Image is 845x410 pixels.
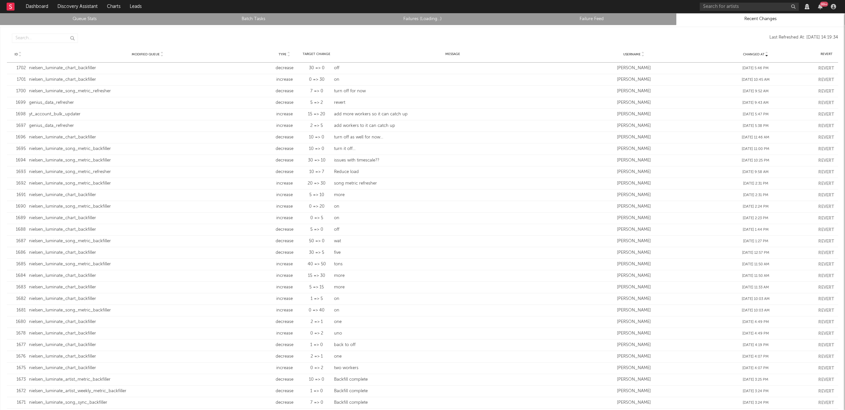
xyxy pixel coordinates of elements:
[334,388,571,395] div: Backfill complete
[818,170,834,174] button: Revert
[270,226,299,233] div: decrease
[696,262,815,267] div: [DATE] 11:50 AM
[303,157,331,164] div: 30 => 10
[334,192,571,198] div: more
[574,273,693,279] div: [PERSON_NAME]
[818,355,834,359] button: Revert
[10,192,26,198] div: 1691
[574,192,693,198] div: [PERSON_NAME]
[270,273,299,279] div: increase
[303,365,331,371] div: 0 => 2
[334,296,571,302] div: on
[270,261,299,268] div: increase
[818,274,834,278] button: Revert
[696,123,815,129] div: [DATE] 5:38 PM
[696,135,815,140] div: [DATE] 11:46 AM
[10,157,26,164] div: 1694
[511,15,672,23] a: Failure Feed
[10,76,26,83] div: 1701
[29,353,266,360] div: nielsen_luminate_chart_backfiller
[303,111,331,118] div: 15 => 20
[29,88,266,95] div: nielsen_luminate_song_metric_refresher
[29,169,266,175] div: nielsen_luminate_song_metric_refresher
[818,66,834,71] button: Revert
[29,203,266,210] div: nielsen_luminate_song_metric_backfiller
[574,261,693,268] div: [PERSON_NAME]
[818,308,834,313] button: Revert
[270,249,299,256] div: decrease
[700,3,799,11] input: Search for artists
[696,377,815,383] div: [DATE] 3:25 PM
[696,89,815,94] div: [DATE] 9:52 AM
[29,100,266,106] div: genius_data_refresher
[818,78,834,82] button: Revert
[303,215,331,221] div: 0 => 5
[680,15,841,23] a: Recent Changes
[29,111,266,118] div: yt_account_bulk_updater
[173,15,334,23] a: Batch Tasks
[10,319,26,325] div: 1680
[696,216,815,221] div: [DATE] 2:23 PM
[334,319,571,325] div: one
[270,307,299,314] div: increase
[303,296,331,302] div: 1 => 5
[303,203,331,210] div: 0 => 20
[574,376,693,383] div: [PERSON_NAME]
[696,400,815,406] div: [DATE] 3:24 PM
[270,353,299,360] div: decrease
[818,366,834,370] button: Revert
[696,354,815,360] div: [DATE] 4:07 PM
[334,399,571,406] div: Backfill complete
[303,65,331,72] div: 30 => 0
[10,273,26,279] div: 1684
[818,182,834,186] button: Revert
[270,134,299,141] div: decrease
[29,376,266,383] div: nielsen_luminate_artist_metric_backfiller
[818,135,834,140] button: Revert
[342,15,503,23] a: Failures (Loading...)
[334,342,571,348] div: back to off
[334,76,571,83] div: on
[29,273,266,279] div: nielsen_luminate_chart_backfiller
[29,215,266,221] div: nielsen_luminate_chart_backfiller
[334,134,571,141] div: turn off as well for now...
[818,285,834,290] button: Revert
[29,157,266,164] div: nielsen_luminate_song_metric_backfiller
[574,399,693,406] div: [PERSON_NAME]
[818,159,834,163] button: Revert
[334,88,571,95] div: turn off for now
[303,123,331,129] div: 2 => 5
[574,284,693,291] div: [PERSON_NAME]
[10,123,26,129] div: 1697
[270,203,299,210] div: increase
[10,261,26,268] div: 1685
[818,205,834,209] button: Revert
[10,376,26,383] div: 1673
[696,319,815,325] div: [DATE] 4:49 PM
[303,146,331,152] div: 10 => 0
[334,284,571,291] div: more
[303,376,331,383] div: 10 => 0
[334,376,571,383] div: Backfill complete
[29,388,266,395] div: nielsen_luminate_artist_weekly_metric_backfiller
[334,226,571,233] div: off
[743,52,764,56] span: Changed At
[334,123,571,129] div: add workers to it can catch up
[818,343,834,347] button: Revert
[29,146,266,152] div: nielsen_luminate_song_metric_backfiller
[29,365,266,371] div: nielsen_luminate_chart_backfiller
[818,239,834,244] button: Revert
[10,134,26,141] div: 1696
[574,353,693,360] div: [PERSON_NAME]
[334,111,571,118] div: add more workers so it can catch up
[10,169,26,175] div: 1693
[574,134,693,141] div: [PERSON_NAME]
[696,239,815,244] div: [DATE] 1:27 PM
[696,227,815,233] div: [DATE] 1:44 PM
[696,296,815,302] div: [DATE] 10:03 AM
[270,215,299,221] div: increase
[574,365,693,371] div: [PERSON_NAME]
[574,388,693,395] div: [PERSON_NAME]
[574,65,693,72] div: [PERSON_NAME]
[818,251,834,255] button: Revert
